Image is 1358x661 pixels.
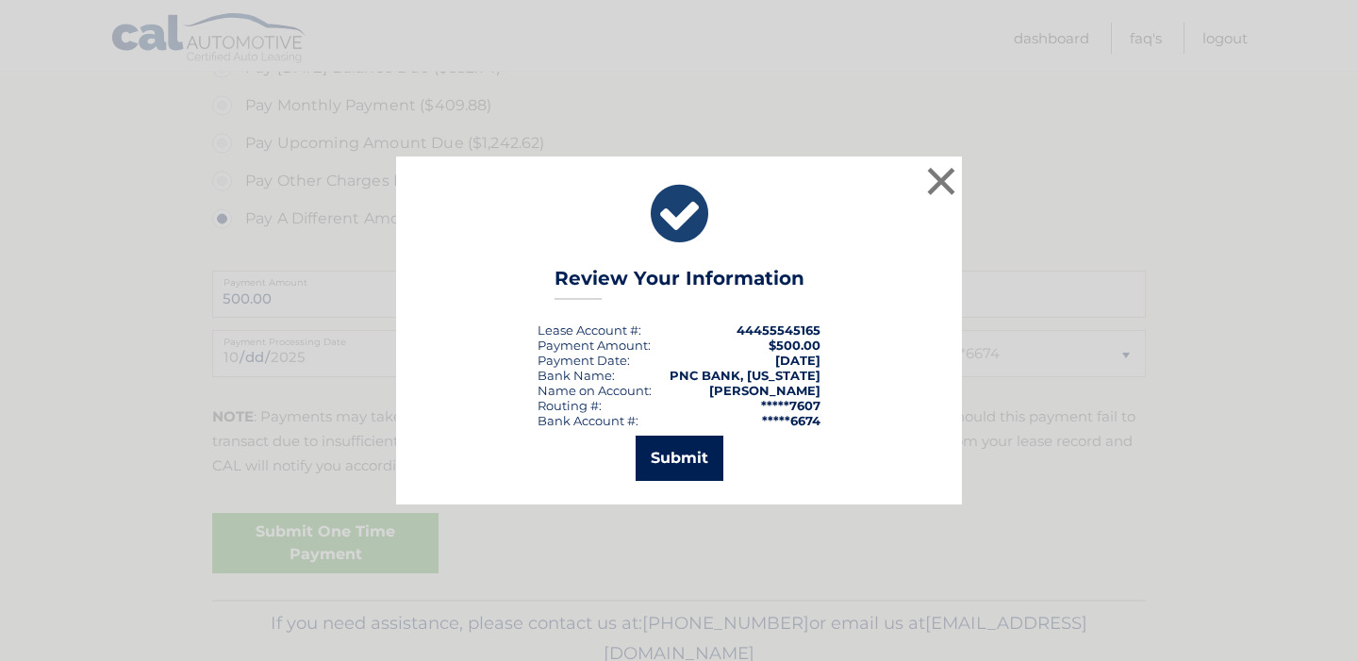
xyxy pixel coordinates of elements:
button: Submit [636,436,723,481]
div: Bank Account #: [538,413,638,428]
div: Bank Name: [538,368,615,383]
div: Lease Account #: [538,322,641,338]
strong: 44455545165 [737,322,820,338]
span: [DATE] [775,353,820,368]
div: : [538,353,630,368]
strong: [PERSON_NAME] [709,383,820,398]
div: Name on Account: [538,383,652,398]
div: Routing #: [538,398,602,413]
button: × [922,162,960,200]
div: Payment Amount: [538,338,651,353]
span: $500.00 [769,338,820,353]
h3: Review Your Information [555,267,804,300]
strong: PNC BANK, [US_STATE] [670,368,820,383]
span: Payment Date [538,353,627,368]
